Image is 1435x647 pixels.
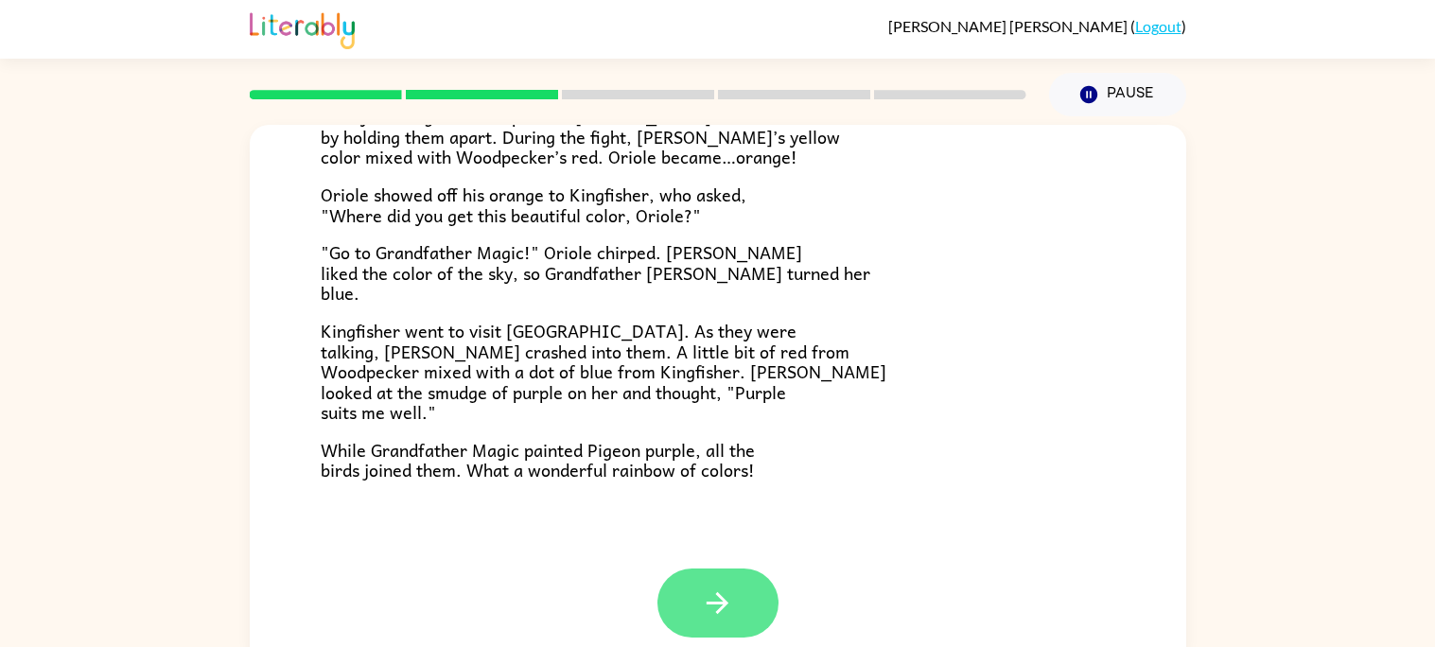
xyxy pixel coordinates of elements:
[888,17,1130,35] span: [PERSON_NAME] [PERSON_NAME]
[250,8,355,49] img: Literably
[1049,73,1186,116] button: Pause
[321,238,870,306] span: "Go to Grandfather Magic!" Oriole chirped. [PERSON_NAME] liked the color of the sky, so Grandfath...
[321,436,755,484] span: While Grandfather Magic painted Pigeon purple, all the birds joined them. What a wonderful rainbo...
[888,17,1186,35] div: ( )
[321,181,746,229] span: Oriole showed off his orange to Kingfisher, who asked, "Where did you get this beautiful color, O...
[1135,17,1181,35] a: Logout
[321,317,886,426] span: Kingfisher went to visit [GEOGRAPHIC_DATA]. As they were talking, [PERSON_NAME] crashed into them...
